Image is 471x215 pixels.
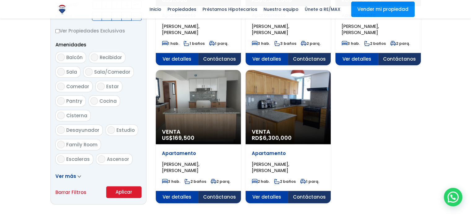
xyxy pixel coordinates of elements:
input: Ver Propiedades Exclusivas [55,29,59,33]
input: Escaleras [57,155,65,163]
span: Estudio [116,127,135,133]
span: Ver más [55,173,76,179]
a: Venta RD$6,300,000 Apartamento [PERSON_NAME], [PERSON_NAME] 2 hab. 2 baños 1 parq. Ver detalles C... [246,70,331,203]
input: Cisterna [57,112,65,119]
span: [PERSON_NAME], [PERSON_NAME] [252,23,289,36]
input: Comedor [57,83,65,90]
span: Contáctanos [378,53,421,65]
span: US$ [162,134,194,142]
input: Sala [57,68,65,75]
span: Contáctanos [198,191,241,203]
input: Cocina [90,97,98,105]
span: Sala/Comedor [94,69,130,75]
img: Logo de REMAX [57,4,68,15]
span: 2 baños [185,179,206,184]
span: 3 hab. [342,41,360,46]
span: Recibidor [100,54,122,61]
span: Inicio [146,5,164,14]
span: Nuestro equipo [260,5,302,14]
span: Cisterna [66,112,87,119]
span: Desayunador [66,127,99,133]
a: Borrar Filtros [55,188,86,196]
span: 2 parq. [211,179,230,184]
span: Escaleras [66,156,90,162]
input: Pantry [57,97,65,105]
span: RD$ [252,134,292,142]
span: Ver detalles [335,53,378,65]
span: 2 baños [274,179,296,184]
label: Ver Propiedades Exclusivas [55,27,142,35]
span: 2 baños [364,41,386,46]
span: Venta [162,129,235,135]
span: Balcón [66,54,83,61]
span: 1 baños [184,41,205,46]
span: Sala [66,69,77,75]
input: Recibidor [91,54,98,61]
span: [PERSON_NAME], [PERSON_NAME] [252,161,289,174]
span: 1 parq. [300,179,319,184]
p: Amenidades [55,41,142,49]
button: Aplicar [106,186,142,198]
span: Ver detalles [246,53,288,65]
input: Sala/Comedor [85,68,93,75]
span: Contáctanos [198,53,241,65]
span: Comedor [66,83,89,90]
span: Préstamos Hipotecarios [199,5,260,14]
span: Propiedades [164,5,199,14]
input: Estudio [107,126,115,134]
span: Únete a RE/MAX [302,5,343,14]
span: [PERSON_NAME], [PERSON_NAME] [162,23,199,36]
a: Vender mi propiedad [351,2,415,17]
span: Ver detalles [156,191,198,203]
span: 6,300,000 [263,134,292,142]
span: Pantry [66,98,82,104]
a: Ver más [55,173,81,179]
span: 2 parq. [301,41,321,46]
span: Ver detalles [246,191,288,203]
p: Apartamento [252,150,325,157]
input: Estar [97,83,105,90]
span: 2 hab. [252,179,270,184]
span: Ver detalles [156,53,198,65]
input: Family Room [57,141,65,148]
input: Desayunador [57,126,65,134]
span: 3 baños [274,41,296,46]
input: Balcón [57,54,65,61]
span: 169,500 [173,134,194,142]
span: 1 hab. [162,41,179,46]
input: Ascensor [98,155,105,163]
span: 3 hab. [252,41,270,46]
span: Contáctanos [288,191,331,203]
span: 2 parq. [390,41,410,46]
p: Apartamento [162,150,235,157]
span: 1 parq. [209,41,228,46]
span: [PERSON_NAME], [PERSON_NAME] [342,23,379,36]
span: [PERSON_NAME], [PERSON_NAME] [162,161,199,174]
a: Venta US$169,500 Apartamento [PERSON_NAME], [PERSON_NAME] 3 hab. 2 baños 2 parq. Ver detalles Con... [156,70,241,203]
span: Cocina [99,98,117,104]
span: Estar [106,83,119,90]
span: Ascensor [107,156,129,162]
span: Contáctanos [288,53,331,65]
span: 3 hab. [162,179,180,184]
span: Venta [252,129,325,135]
span: Family Room [66,141,98,148]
